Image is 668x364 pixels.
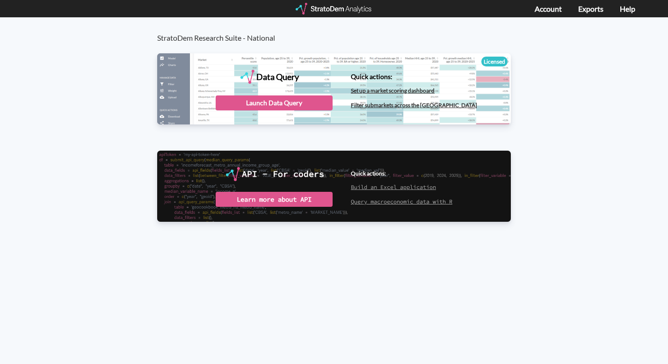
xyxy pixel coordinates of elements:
a: Build an Excel application [351,183,436,190]
a: Help [620,4,635,13]
h4: Quick actions: [351,170,452,176]
div: Launch Data Query [216,95,333,110]
div: API - For coders [242,167,324,181]
h3: StratoDem Research Suite - National [157,17,521,42]
h4: Quick actions: [351,73,477,80]
a: Account [535,4,562,13]
a: Set up a market scoring dashboard [351,87,435,94]
div: Learn more about API [216,192,333,207]
a: Exports [578,4,603,13]
a: Filter submarkets across the [GEOGRAPHIC_DATA] [351,102,477,109]
div: Licensed [481,57,508,66]
a: Query macroeconomic data with R [351,198,452,205]
div: Data Query [256,70,299,84]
